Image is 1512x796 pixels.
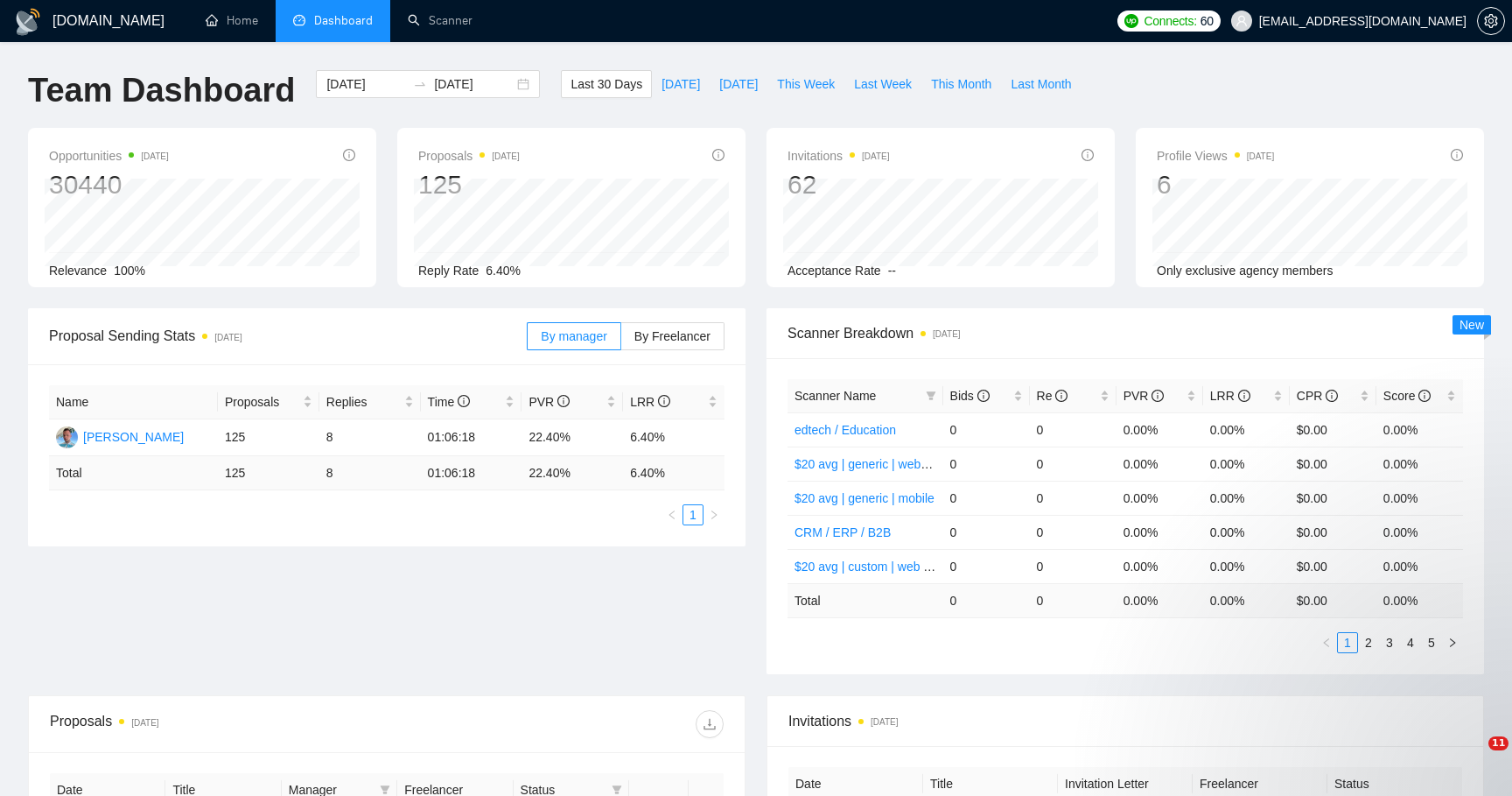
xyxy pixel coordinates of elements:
span: filter [380,785,390,795]
span: info-circle [557,395,570,407]
td: 125 [218,456,319,490]
span: info-circle [343,149,355,161]
span: setting [1478,14,1504,28]
div: Proposals [50,710,387,738]
div: 125 [418,168,520,201]
img: upwork-logo.png [1124,14,1138,28]
td: $0.00 [1290,515,1376,549]
td: Total [49,456,218,490]
span: user [1235,15,1248,27]
td: 0.00% [1203,481,1290,515]
span: info-circle [1238,390,1250,402]
span: download [696,717,723,731]
button: Last Month [1001,70,1081,98]
a: homeHome [206,13,258,28]
td: 0.00% [1116,549,1203,583]
td: 0 [943,549,1030,583]
td: 0 [943,412,1030,447]
span: Re [1037,389,1068,403]
td: $0.00 [1290,412,1376,447]
td: 0.00% [1116,481,1203,515]
span: Profile Views [1157,145,1274,166]
a: RM[PERSON_NAME] [56,429,184,443]
td: 0 [1030,412,1116,447]
td: 0.00% [1116,515,1203,549]
span: This Week [777,74,835,94]
span: info-circle [1151,390,1164,402]
div: 6 [1157,168,1274,201]
button: This Month [921,70,1001,98]
td: 22.40 % [521,456,623,490]
span: info-circle [1451,149,1463,161]
span: LRR [630,395,670,409]
span: right [709,510,719,520]
td: 0 [1030,583,1116,617]
span: info-circle [658,395,670,407]
td: Total [787,583,943,617]
time: [DATE] [862,151,889,161]
span: Scanner Name [794,389,876,403]
span: Score [1383,389,1431,403]
span: info-circle [1418,390,1431,402]
span: info-circle [458,395,470,407]
time: [DATE] [131,718,158,728]
time: [DATE] [933,329,960,339]
span: 6.40% [486,264,521,278]
time: [DATE] [214,333,241,342]
span: Dashboard [314,13,373,28]
img: logo [14,8,42,36]
span: Proposal Sending Stats [49,325,527,347]
td: $0.00 [1290,447,1376,481]
td: 8 [319,456,421,490]
span: By Freelancer [634,329,710,343]
td: 0 [1030,481,1116,515]
button: download [696,710,724,738]
td: 0 [943,583,1030,617]
td: 8 [319,419,421,456]
span: CPR [1297,389,1338,403]
td: 125 [218,419,319,456]
span: Bids [950,389,990,403]
span: info-circle [1055,390,1067,402]
a: $20 avg | custom | web apps [794,560,950,574]
button: setting [1477,7,1505,35]
span: Reply Rate [418,264,479,278]
span: Connects: [1144,11,1196,31]
img: RM [56,426,78,448]
td: 22.40% [521,419,623,456]
span: filter [926,391,936,401]
button: right [703,504,724,525]
span: filter [612,785,622,795]
td: 0.00% [1203,447,1290,481]
time: [DATE] [492,151,519,161]
td: 01:06:18 [421,419,522,456]
span: swap-right [413,77,427,91]
span: dashboard [293,14,305,26]
time: [DATE] [141,151,168,161]
td: 0.00% [1376,481,1463,515]
td: 0.00% [1203,515,1290,549]
span: info-circle [712,149,724,161]
a: setting [1477,14,1505,28]
span: to [413,77,427,91]
td: 01:06:18 [421,456,522,490]
span: 60 [1200,11,1214,31]
th: Name [49,385,218,419]
li: Next Page [703,504,724,525]
button: [DATE] [652,70,710,98]
span: Last Month [1011,74,1071,94]
span: New [1459,318,1484,332]
span: Time [428,395,470,409]
th: Proposals [218,385,319,419]
td: 0.00% [1116,447,1203,481]
td: 0.00% [1116,412,1203,447]
span: PVR [528,395,570,409]
td: 0 [943,447,1030,481]
td: 0 [1030,515,1116,549]
span: Only exclusive agency members [1157,264,1333,278]
input: Start date [326,74,406,94]
span: info-circle [977,390,990,402]
td: 6.40 % [623,456,724,490]
span: Relevance [49,264,107,278]
div: 62 [787,168,890,201]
